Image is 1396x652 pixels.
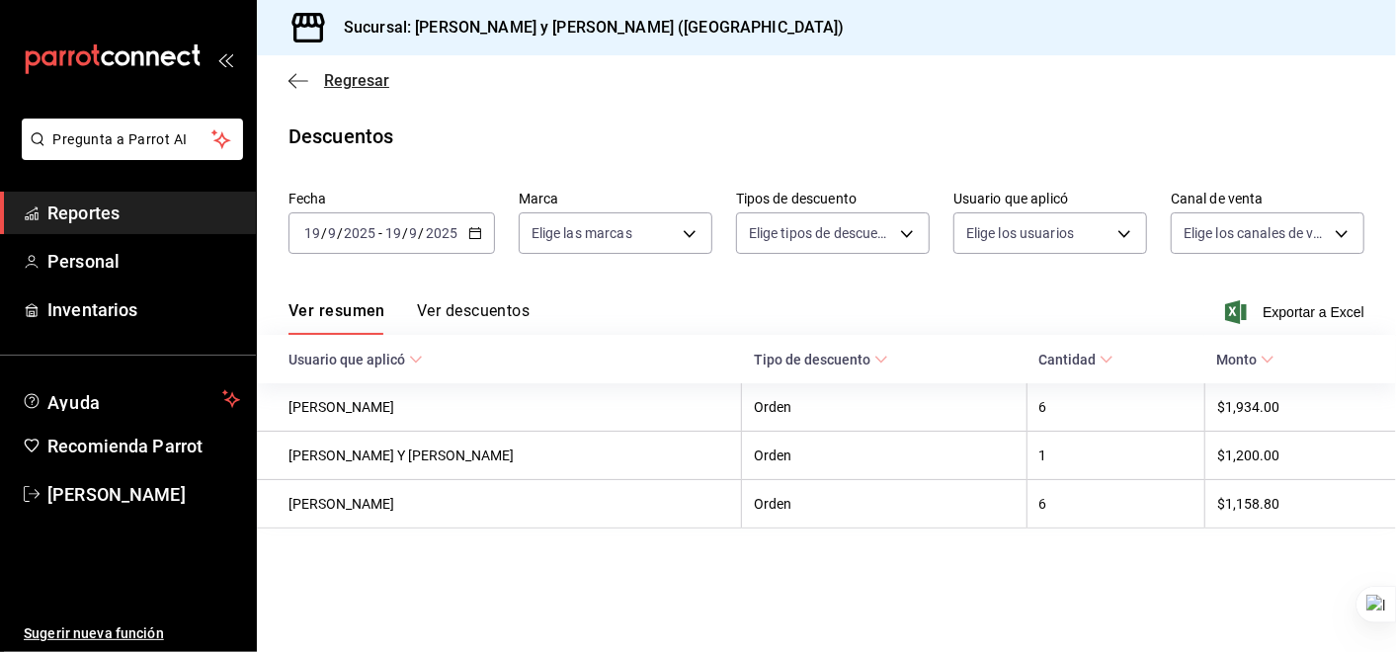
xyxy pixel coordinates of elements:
input: ---- [425,225,458,241]
span: Pregunta a Parrot AI [53,129,212,150]
div: Descuentos [288,122,393,151]
label: Marca [519,193,712,206]
th: [PERSON_NAME] Y [PERSON_NAME] [257,432,742,480]
button: Exportar a Excel [1229,300,1364,324]
input: -- [303,225,321,241]
th: Orden [742,480,1026,529]
span: Tipo de descuento [754,352,888,367]
h3: Sucursal: [PERSON_NAME] y [PERSON_NAME] ([GEOGRAPHIC_DATA]) [328,16,845,40]
span: / [321,225,327,241]
span: Elige los canales de venta [1184,223,1328,243]
span: Regresar [324,71,389,90]
th: [PERSON_NAME] [257,480,742,529]
th: $1,158.80 [1204,480,1396,529]
span: Inventarios [47,296,240,323]
span: Ayuda [47,387,214,411]
span: Recomienda Parrot [47,433,240,459]
span: / [337,225,343,241]
span: Elige los usuarios [966,223,1074,243]
th: Orden [742,383,1026,432]
span: / [402,225,408,241]
input: -- [327,225,337,241]
input: -- [409,225,419,241]
button: open_drawer_menu [217,51,233,67]
th: Orden [742,432,1026,480]
label: Tipos de descuento [736,193,930,206]
button: Ver descuentos [417,301,530,335]
label: Canal de venta [1171,193,1364,206]
span: Elige las marcas [532,223,632,243]
span: Monto [1216,352,1274,367]
span: - [378,225,382,241]
div: navigation tabs [288,301,530,335]
th: [PERSON_NAME] [257,383,742,432]
th: 1 [1026,432,1204,480]
th: $1,934.00 [1204,383,1396,432]
span: Personal [47,248,240,275]
span: / [419,225,425,241]
span: Sugerir nueva función [24,623,240,644]
a: Pregunta a Parrot AI [14,143,243,164]
input: -- [384,225,402,241]
th: $1,200.00 [1204,432,1396,480]
input: ---- [343,225,376,241]
th: 6 [1026,480,1204,529]
th: 6 [1026,383,1204,432]
label: Fecha [288,193,495,206]
button: Ver resumen [288,301,385,335]
button: Regresar [288,71,389,90]
span: Usuario que aplicó [288,352,423,367]
span: Cantidad [1038,352,1113,367]
button: Pregunta a Parrot AI [22,119,243,160]
span: Elige tipos de descuento [749,223,893,243]
label: Usuario que aplicó [953,193,1147,206]
span: Reportes [47,200,240,226]
span: [PERSON_NAME] [47,481,240,508]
